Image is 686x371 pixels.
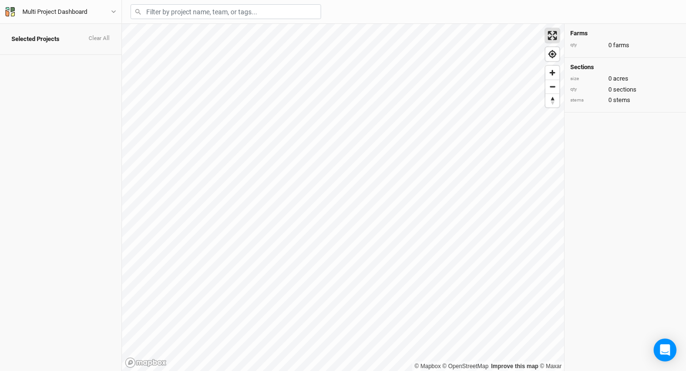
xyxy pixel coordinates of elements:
div: 0 stems [570,96,680,104]
a: OpenStreetMap [443,363,489,370]
button: Reset bearing to north [545,93,559,107]
button: Enter fullscreen [545,29,559,42]
button: Multi Project Dashboard [5,7,117,17]
a: Maxar [540,363,562,370]
div: Open Intercom Messenger [654,339,676,361]
div: stems [570,97,604,104]
div: Multi Project Dashboard [22,7,87,17]
span: Selected Projects [11,35,60,43]
a: Mapbox logo [125,357,167,368]
div: 0 sections [570,85,680,94]
canvas: Map [122,24,564,371]
div: qty [570,86,604,93]
button: Zoom out [545,80,559,93]
input: Filter by project name, team, or tags... [131,4,321,19]
h4: Sections [570,63,680,71]
span: Reset bearing to north [545,94,559,107]
h4: Farms [570,30,680,37]
div: 0 farms [570,41,680,50]
button: Find my location [545,47,559,61]
a: Improve this map [491,363,538,370]
div: 0 [570,74,680,83]
button: Zoom in [545,66,559,80]
a: Mapbox [414,363,441,370]
button: Clear All [88,35,110,42]
div: size [570,75,604,82]
span: acres [613,74,628,83]
div: qty [570,41,604,49]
